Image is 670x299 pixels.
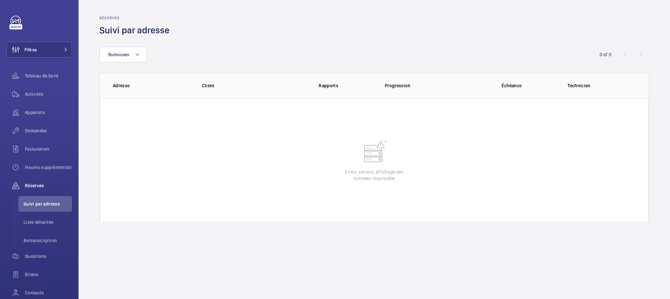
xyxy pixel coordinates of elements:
[25,91,72,97] span: Activités
[287,82,370,89] p: Rapports
[25,109,72,116] span: Appareils
[25,146,72,152] span: Facturation
[113,82,191,89] p: Adresse
[108,52,130,57] span: Technicien
[600,51,611,58] div: 0 of 0
[25,290,72,296] span: Contacts
[25,73,72,79] span: Tableau de bord
[25,164,72,171] span: Heures supplémentaires
[24,237,72,244] span: Retranscription
[99,47,147,62] button: Technicien
[25,127,72,134] span: Demandes
[470,82,553,89] p: Échéance
[99,16,173,20] h2: Réserves
[24,201,72,207] span: Suivi par adresse
[99,24,173,36] h1: Suivi par adresse
[568,82,636,89] p: Technicien
[25,271,72,278] span: Bilans
[202,82,283,89] p: Client
[24,219,72,225] span: Liste détaillée
[25,253,72,259] span: Questions
[385,82,466,89] p: Progression
[25,46,37,53] span: Filtres
[342,169,407,182] p: Erreur serveur, affichage des données impossible
[7,42,72,58] button: Filtres
[25,182,72,189] span: Réserves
